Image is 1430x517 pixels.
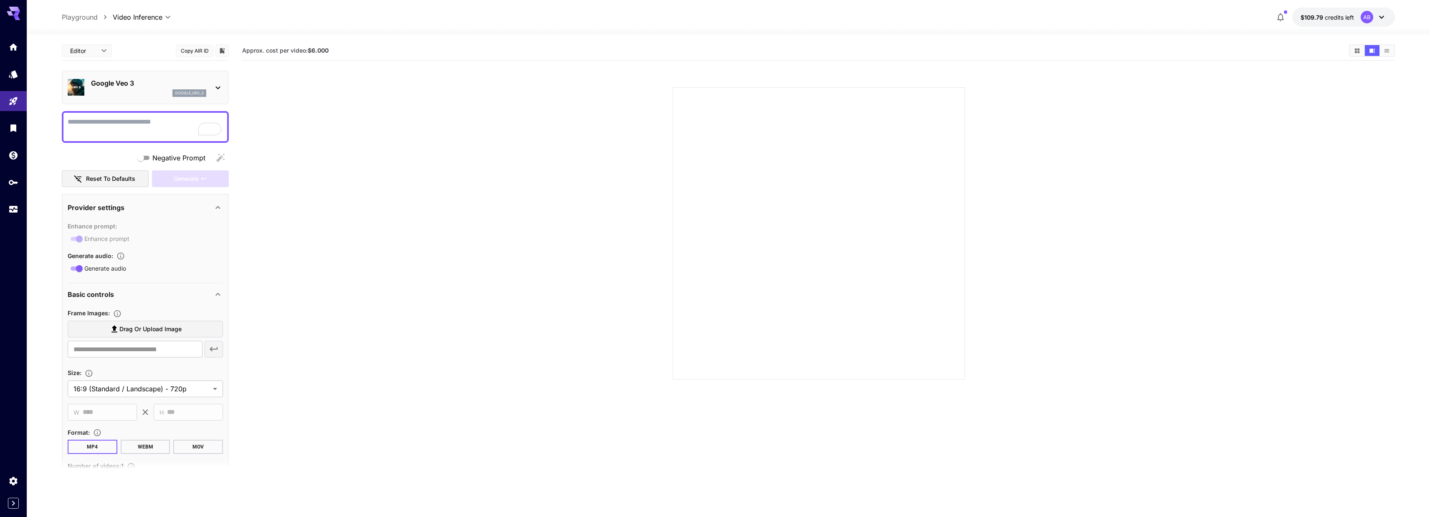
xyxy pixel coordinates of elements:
button: Show videos in grid view [1350,45,1364,56]
p: google_veo_3_fast [156,146,186,150]
span: $109.79 [1301,14,1325,21]
button: MP4 [68,440,117,454]
span: Generate audio : [68,252,113,259]
label: Drag or upload image [68,321,223,338]
div: Show videos in grid viewShow videos in video viewShow videos in list view [1349,44,1395,57]
span: Approx. cost per video: [242,47,329,54]
span: credits left [1325,14,1354,21]
span: H [159,408,164,417]
span: Drag or upload image [119,324,182,335]
div: AB [1361,11,1373,23]
p: klingai_2_1_master [157,112,186,116]
button: MOV [173,440,223,454]
p: PixVerse v4.5 [90,157,188,162]
p: klingai_2_0_master [156,198,186,201]
button: Show videos in video view [1365,45,1379,56]
button: Add to library [218,46,226,56]
div: Settings [8,476,18,486]
p: google_veo_2 [165,215,186,218]
button: WEBM [121,440,170,454]
span: Size : [68,369,81,376]
p: google_veo_3 [175,90,204,96]
span: W [73,408,79,417]
p: google_veo_3 [165,129,186,133]
p: Google Veo 2 [90,208,188,214]
button: Show videos in list view [1379,45,1394,56]
p: KlingAI 2.0 Master [90,191,188,197]
button: Copy AIR ID [176,45,213,57]
p: Vidu Q1 [90,174,188,180]
p: Google Veo 3 Fast [90,139,188,145]
b: $6.000 [308,47,329,54]
p: vidu_q1 [175,180,186,184]
span: Format : [68,429,90,436]
span: 16:9 (Standard / Landscape) - 720p [73,384,210,394]
button: Choose the file format for the output video. [90,428,105,437]
span: Frame Images : [68,309,110,317]
p: KlingAI 2.1 Master [90,105,188,111]
p: Google Veo 3 [90,122,188,128]
button: $109.78785AB [1292,8,1395,27]
span: Generate audio [84,264,126,273]
p: pixverse_v4_5 [165,163,186,167]
div: Basic controls [68,284,223,304]
button: Upload frame images. [110,309,125,318]
div: $109.78785 [1301,13,1354,22]
button: Adjust the dimensions of the generated image by specifying its width and height in pixels, or sel... [81,369,96,378]
button: Expand sidebar [8,498,19,509]
p: Basic controls [68,289,114,299]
